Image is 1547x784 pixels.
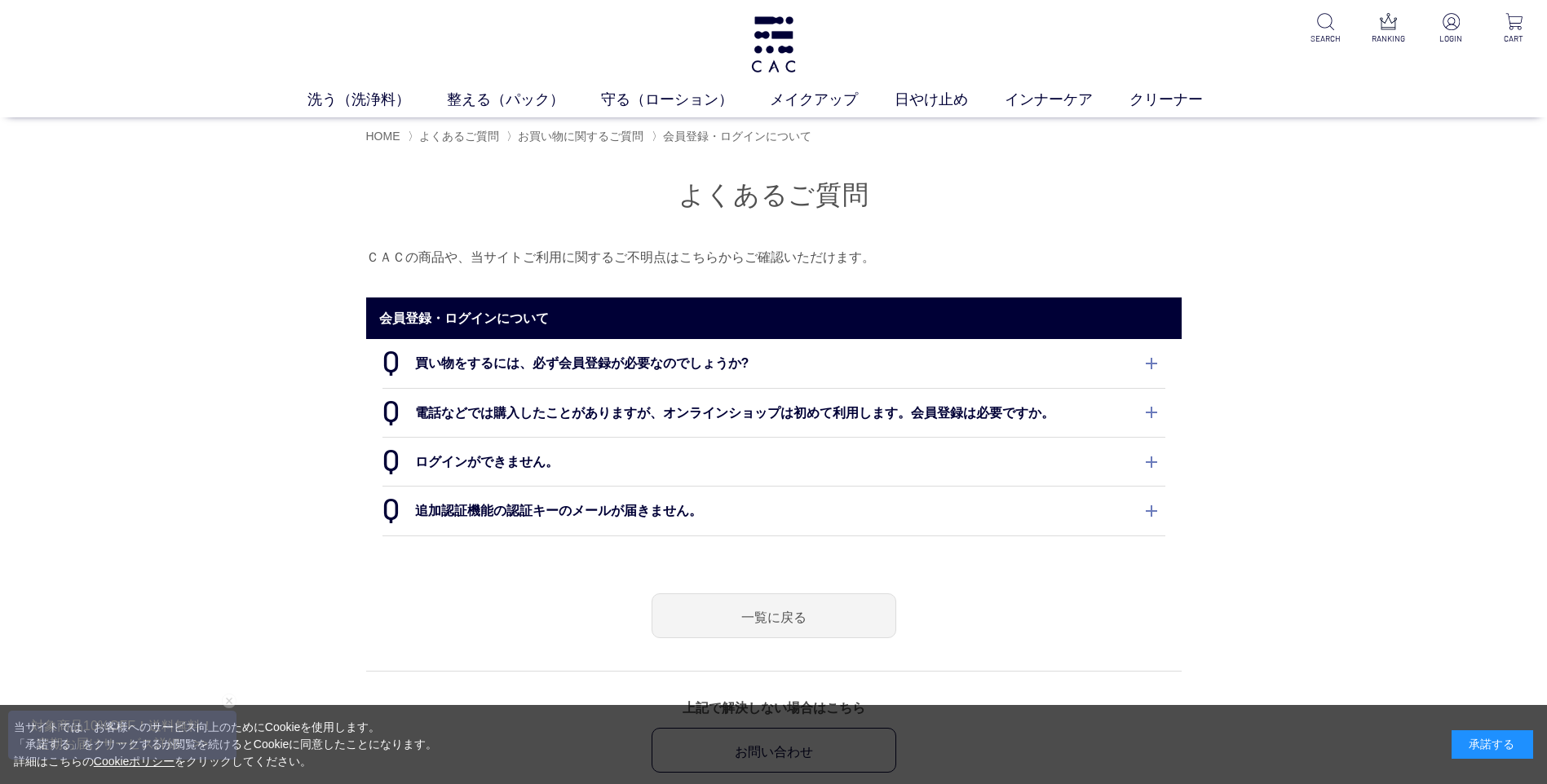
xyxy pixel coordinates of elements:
a: 日やけ止め [895,89,1005,111]
dt: 追加認証機能の認証キーのメールが届きません。 [382,487,1165,535]
h1: よくあるご質問 [366,178,1182,213]
p: CART [1494,33,1534,45]
dt: ログインができません。 [382,438,1165,486]
p: ＣＡＣの商品や、当サイトご利用に関するご不明点はこちらからご確認いただけます。 [366,245,1182,269]
li: 〉 [408,129,503,144]
a: よくあるご質問 [419,130,499,143]
p: LOGIN [1431,33,1471,45]
img: logo [749,16,798,73]
a: CART [1494,13,1534,45]
a: SEARCH [1306,13,1346,45]
a: 洗う（洗浄料） [307,89,447,111]
li: 〉 [506,129,648,144]
a: お買い物に関するご質問 [518,130,643,143]
a: クリーナー [1129,89,1240,111]
a: インナーケア [1005,89,1129,111]
dt: 電話などでは購入したことがありますが、オンラインショップは初めて利用します。会員登録は必要ですか。 [382,389,1165,437]
a: 一覧に戻る [652,593,896,638]
div: 承諾する [1452,730,1533,759]
p: SEARCH [1306,33,1346,45]
a: 整える（パック） [447,89,601,111]
a: メイクアップ [770,89,895,111]
h2: 会員登録・ログインについて [366,297,1182,339]
a: LOGIN [1431,13,1471,45]
p: 上記で解決しない場合はこちら [366,696,1182,720]
a: RANKING [1368,13,1408,45]
a: HOME [366,130,400,143]
span: 会員登録・ログインについて [663,130,811,143]
li: 〉 [652,129,815,144]
dt: 買い物をするには、必ず会員登録が必要なのでしょうか? [382,339,1165,387]
p: RANKING [1368,33,1408,45]
a: 守る（ローション） [601,89,770,111]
